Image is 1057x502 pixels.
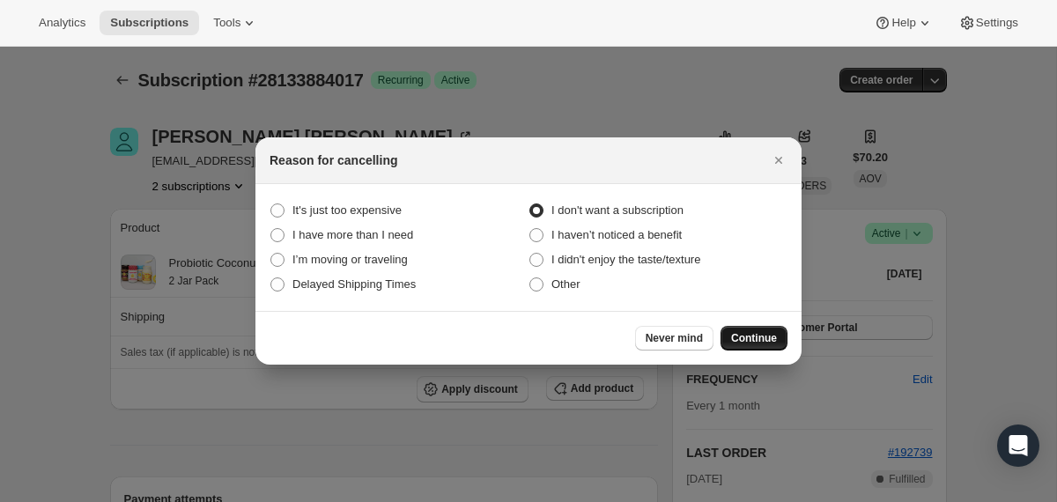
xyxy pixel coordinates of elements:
[292,203,402,217] span: It's just too expensive
[110,16,188,30] span: Subscriptions
[39,16,85,30] span: Analytics
[551,228,682,241] span: I haven’t noticed a benefit
[997,424,1039,467] div: Open Intercom Messenger
[551,253,700,266] span: I didn't enjoy the taste/texture
[863,11,943,35] button: Help
[635,326,713,351] button: Never mind
[646,331,703,345] span: Never mind
[292,277,416,291] span: Delayed Shipping Times
[976,16,1018,30] span: Settings
[203,11,269,35] button: Tools
[28,11,96,35] button: Analytics
[721,326,787,351] button: Continue
[270,151,397,169] h2: Reason for cancelling
[766,148,791,173] button: Close
[891,16,915,30] span: Help
[292,253,408,266] span: I’m moving or traveling
[731,331,777,345] span: Continue
[551,277,580,291] span: Other
[100,11,199,35] button: Subscriptions
[213,16,240,30] span: Tools
[551,203,684,217] span: I don't want a subscription
[292,228,413,241] span: I have more than I need
[948,11,1029,35] button: Settings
